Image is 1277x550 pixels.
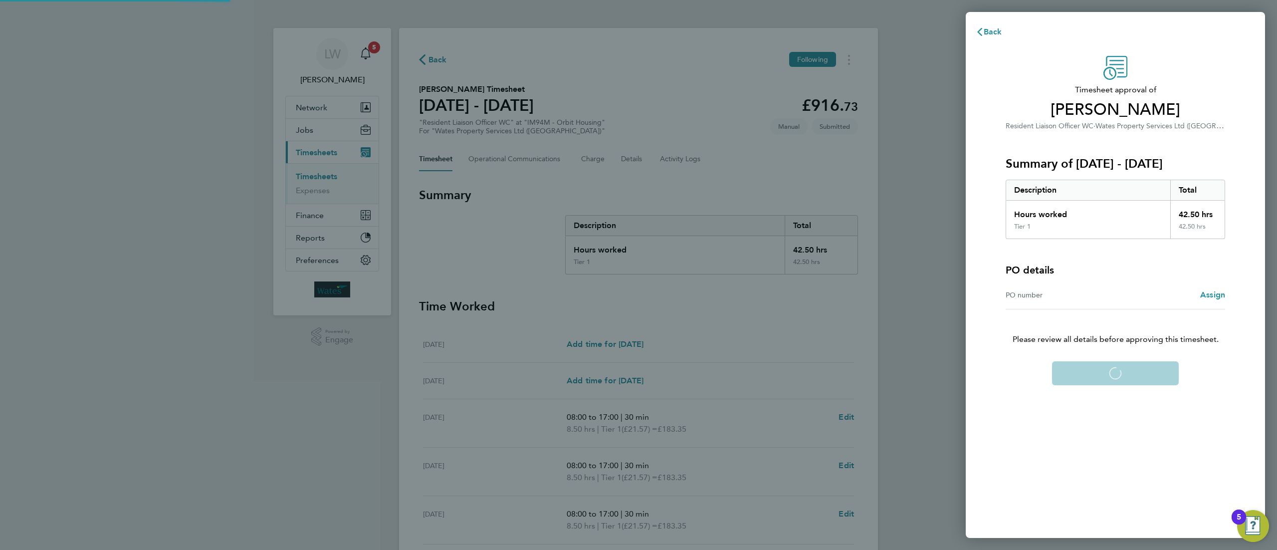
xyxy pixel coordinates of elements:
span: Wates Property Services Ltd ([GEOGRAPHIC_DATA]) [1095,121,1262,130]
div: Hours worked [1006,201,1170,223]
span: [PERSON_NAME] [1006,100,1225,120]
div: Description [1006,180,1170,200]
div: Total [1170,180,1225,200]
a: Assign [1200,289,1225,301]
div: PO number [1006,289,1115,301]
button: Back [966,22,1012,42]
div: Tier 1 [1014,223,1031,231]
span: Resident Liaison Officer WC [1006,122,1093,130]
div: 42.50 hrs [1170,223,1225,239]
span: Timesheet approval of [1006,84,1225,96]
div: Summary of 20 - 26 Sep 2025 [1006,180,1225,239]
div: 42.50 hrs [1170,201,1225,223]
h3: Summary of [DATE] - [DATE] [1006,156,1225,172]
span: Back [984,27,1002,36]
div: 5 [1237,517,1241,530]
p: Please review all details before approving this timesheet. [994,309,1237,345]
span: Assign [1200,290,1225,299]
h4: PO details [1006,263,1054,277]
span: · [1093,122,1095,130]
button: Open Resource Center, 5 new notifications [1237,510,1269,542]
